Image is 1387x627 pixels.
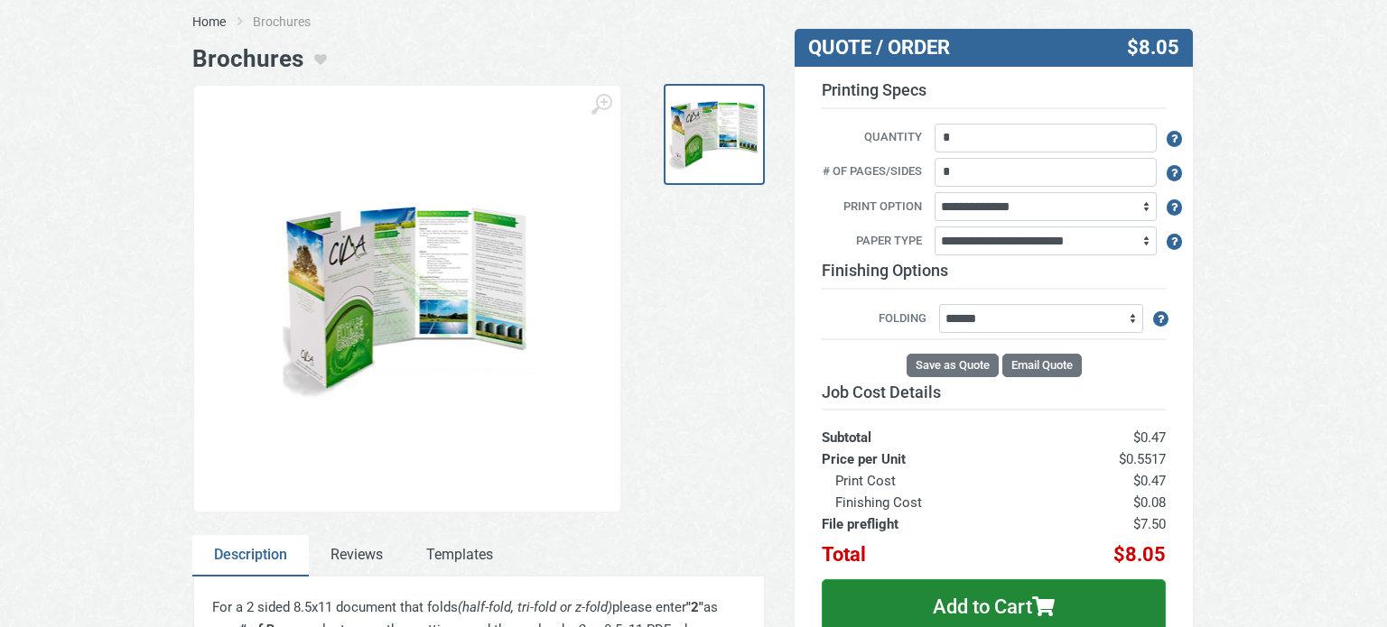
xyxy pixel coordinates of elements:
img: Brochures [284,186,532,411]
span: $8.05 [1113,543,1166,566]
label: # of pages/sides [808,162,931,182]
a: Brochures [665,84,766,185]
button: Save as Quote [907,354,999,377]
span: $8.05 [1127,36,1179,60]
label: Quantity [808,128,931,148]
img: Brochures [670,89,760,180]
th: File preflight [822,513,1047,535]
nav: breadcrumb [192,13,1195,31]
h3: QUOTE / ORDER [808,36,1047,60]
button: Email Quote [1002,354,1082,377]
h3: Printing Specs [822,80,1166,109]
h3: Job Cost Details [822,383,1166,402]
a: Reviews [309,535,405,576]
th: Price per Unit [822,448,1047,470]
th: Print Cost [822,470,1047,492]
label: Print Option [808,198,931,217]
em: (half-fold, tri-fold or z-fold) [458,599,612,615]
span: $0.47 [1133,429,1166,446]
a: Description [192,535,309,576]
span: $7.50 [1133,516,1166,532]
strong: "2" [686,599,703,615]
th: Subtotal [822,410,1047,448]
span: $0.08 [1133,494,1166,511]
li: Brochures [253,13,338,31]
a: Templates [405,535,515,576]
th: Finishing Cost [822,492,1047,513]
label: Paper Type [808,232,931,252]
th: Total [822,535,1047,566]
label: Folding [822,309,936,329]
span: $0.47 [1133,473,1166,489]
span: $0.5517 [1119,451,1166,467]
h3: Finishing Options [822,261,1166,290]
h1: Brochures [192,45,303,73]
a: Home [192,13,226,31]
